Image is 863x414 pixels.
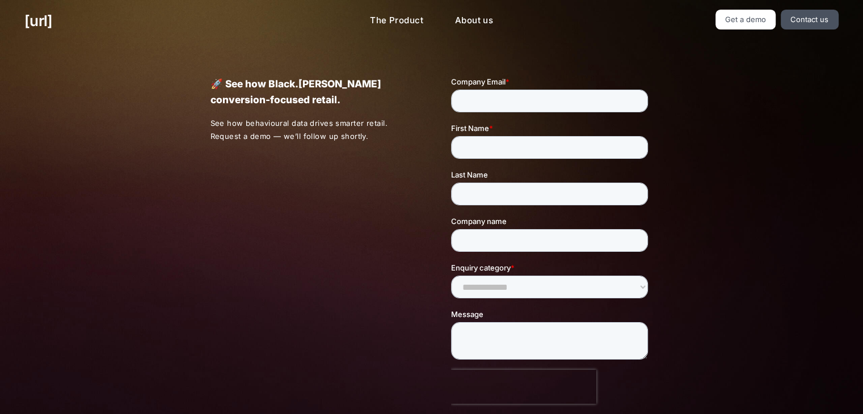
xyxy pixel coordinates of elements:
a: About us [446,10,502,32]
p: See how behavioural data drives smarter retail. Request a demo — we’ll follow up shortly. [210,117,412,143]
p: 🚀 See how Black.[PERSON_NAME] conversion-focused retail. [210,76,411,108]
a: Get a demo [715,10,776,29]
a: [URL] [24,10,52,32]
a: Contact us [781,10,839,29]
a: The Product [361,10,432,32]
